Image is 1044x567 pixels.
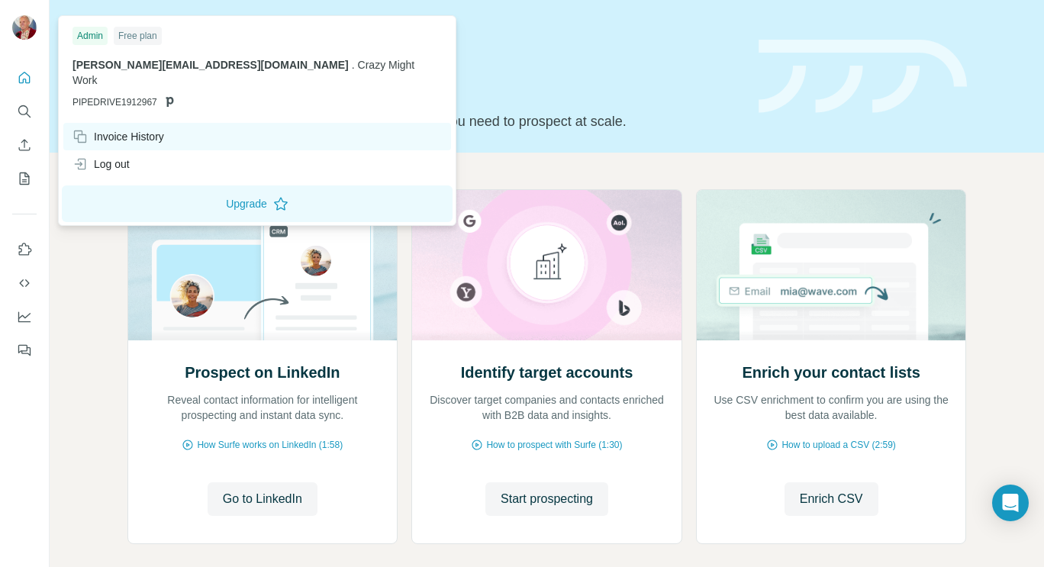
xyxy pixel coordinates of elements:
div: Free plan [114,27,162,45]
div: Open Intercom Messenger [992,485,1029,521]
div: Log out [72,156,130,172]
span: How to prospect with Surfe (1:30) [486,438,622,452]
h2: Enrich your contact lists [742,362,920,383]
button: Enrich CSV [12,131,37,159]
button: Use Surfe on LinkedIn [12,236,37,263]
div: Admin [72,27,108,45]
button: Go to LinkedIn [208,482,317,516]
button: Use Surfe API [12,269,37,297]
img: banner [759,40,967,114]
span: Start prospecting [501,490,593,508]
p: Use CSV enrichment to confirm you are using the best data available. [712,392,951,423]
button: Feedback [12,337,37,364]
img: Identify target accounts [411,190,682,340]
img: Enrich your contact lists [696,190,967,340]
span: Go to LinkedIn [223,490,302,508]
button: Start prospecting [485,482,608,516]
button: Quick start [12,64,37,92]
h2: Identify target accounts [461,362,633,383]
span: PIPEDRIVE1912967 [72,95,157,109]
p: Reveal contact information for intelligent prospecting and instant data sync. [143,392,382,423]
span: How Surfe works on LinkedIn (1:58) [197,438,343,452]
button: Enrich CSV [785,482,878,516]
button: My lists [12,165,37,192]
span: How to upload a CSV (2:59) [781,438,895,452]
span: [PERSON_NAME][EMAIL_ADDRESS][DOMAIN_NAME] [72,59,349,71]
span: . [352,59,355,71]
button: Search [12,98,37,125]
img: Prospect on LinkedIn [127,190,398,340]
h2: Prospect on LinkedIn [185,362,340,383]
button: Dashboard [12,303,37,330]
span: Enrich CSV [800,490,863,508]
p: Discover target companies and contacts enriched with B2B data and insights. [427,392,666,423]
img: Avatar [12,15,37,40]
div: Invoice History [72,129,164,144]
button: Upgrade [62,185,453,222]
